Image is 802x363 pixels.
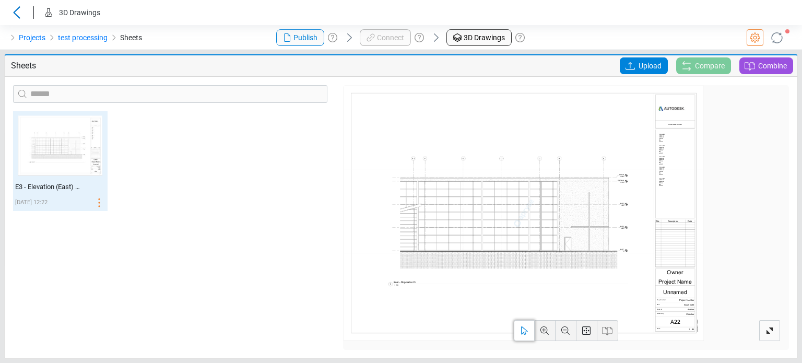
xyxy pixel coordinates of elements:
[446,29,512,46] a: 3D Drawings
[11,60,265,72] p: Sheets
[739,57,793,74] a: Combine
[59,8,100,17] span: 3D Drawings
[15,196,48,209] p: 08/27/2025 12:22
[15,182,82,192] div: E3 - Elevation (East) Partial 3
[639,57,662,74] span: Upload
[120,31,142,44] span: Sheets
[19,31,45,44] a: Projects
[464,32,505,43] span: 3D Drawings
[758,60,787,72] span: Combine
[58,31,108,44] a: test processing
[14,111,107,180] img: Sheet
